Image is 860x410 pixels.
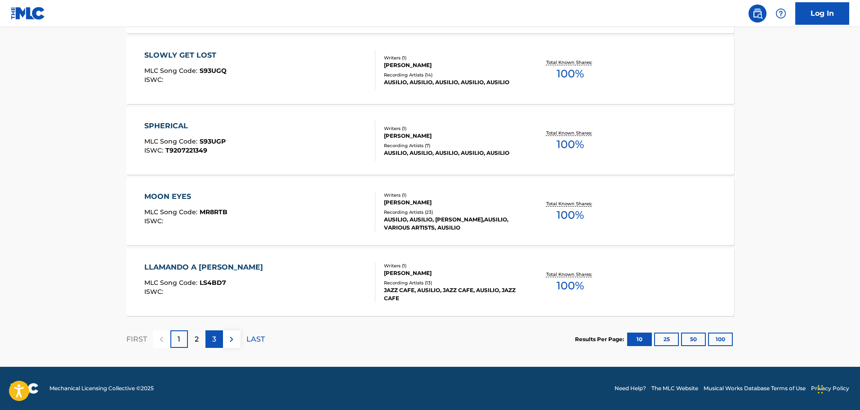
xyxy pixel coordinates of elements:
[546,59,594,66] p: Total Known Shares:
[144,50,227,61] div: SLOWLY GET LOST
[384,61,520,69] div: [PERSON_NAME]
[749,5,766,23] a: Public Search
[11,383,39,394] img: logo
[557,66,584,82] span: 100 %
[681,333,706,346] button: 50
[195,334,199,345] p: 2
[815,367,860,410] iframe: Chat Widget
[126,107,734,175] a: SPHERICALMLC Song Code:S93UGPISWC:T9207221349Writers (1)[PERSON_NAME]Recording Artists (7)AUSILIO...
[384,149,520,157] div: AUSILIO, AUSILIO, AUSILIO, AUSILIO, AUSILIO
[811,384,849,392] a: Privacy Policy
[178,334,180,345] p: 1
[546,130,594,136] p: Total Known Shares:
[775,8,786,19] img: help
[384,192,520,198] div: Writers ( 1 )
[144,288,165,296] span: ISWC :
[654,333,679,346] button: 25
[384,78,520,86] div: AUSILIO, AUSILIO, AUSILIO, AUSILIO, AUSILIO
[144,76,165,84] span: ISWC :
[126,334,147,345] p: FIRST
[144,279,200,287] span: MLC Song Code :
[795,2,849,25] a: Log In
[165,146,207,154] span: T9207221349
[384,262,520,269] div: Writers ( 1 )
[144,146,165,154] span: ISWC :
[144,67,200,75] span: MLC Song Code :
[384,132,520,140] div: [PERSON_NAME]
[126,248,734,316] a: LLAMANDO A [PERSON_NAME]MLC Song Code:LS4BD7ISWC:Writers (1)[PERSON_NAME]Recording Artists (13)JA...
[126,36,734,104] a: SLOWLY GET LOSTMLC Song Code:S93UGQISWC:Writers (1)[PERSON_NAME]Recording Artists (14)AUSILIO, AU...
[126,178,734,245] a: MOON EYESMLC Song Code:MR8RTBISWC:Writers (1)[PERSON_NAME]Recording Artists (23)AUSILIO, AUSILIO,...
[818,376,823,403] div: Drag
[144,217,165,225] span: ISWC :
[384,54,520,61] div: Writers ( 1 )
[212,334,216,345] p: 3
[384,198,520,207] div: [PERSON_NAME]
[384,72,520,78] div: Recording Artists ( 14 )
[49,384,154,392] span: Mechanical Licensing Collective © 2025
[384,269,520,277] div: [PERSON_NAME]
[752,8,763,19] img: search
[200,279,226,287] span: LS4BD7
[651,384,698,392] a: The MLC Website
[615,384,646,392] a: Need Help?
[708,333,733,346] button: 100
[200,137,226,145] span: S93UGP
[226,334,237,345] img: right
[144,208,200,216] span: MLC Song Code :
[557,278,584,294] span: 100 %
[144,191,227,202] div: MOON EYES
[11,7,45,20] img: MLC Logo
[144,262,267,273] div: LLAMANDO A [PERSON_NAME]
[384,125,520,132] div: Writers ( 1 )
[384,279,520,286] div: Recording Artists ( 13 )
[144,121,226,131] div: SPHERICAL
[627,333,652,346] button: 10
[384,142,520,149] div: Recording Artists ( 7 )
[546,271,594,278] p: Total Known Shares:
[704,384,806,392] a: Musical Works Database Terms of Use
[200,208,227,216] span: MR8RTB
[384,286,520,302] div: JAZZ CAFE, AUSILIO, JAZZ CAFE, AUSILIO, JAZZ CAFE
[557,207,584,223] span: 100 %
[546,200,594,207] p: Total Known Shares:
[384,216,520,232] div: AUSILIO, AUSILIO, [PERSON_NAME],AUSILIO, VARIOUS ARTISTS, AUSILIO
[772,5,790,23] div: Help
[144,137,200,145] span: MLC Song Code :
[384,209,520,216] div: Recording Artists ( 23 )
[200,67,227,75] span: S93UGQ
[575,335,626,343] p: Results Per Page:
[557,136,584,153] span: 100 %
[246,334,265,345] p: LAST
